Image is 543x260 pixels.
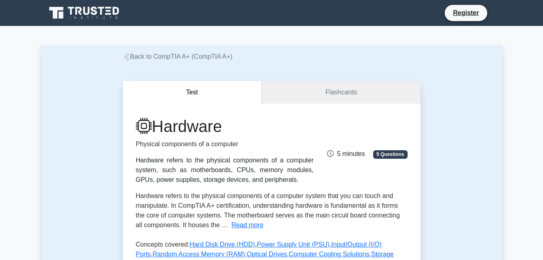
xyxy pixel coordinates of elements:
a: Power Supply Unit (PSU) [257,241,330,248]
span: 5 Questions [373,150,407,158]
a: Optical Drives [247,251,287,258]
a: Hard Disk Drive (HDD) [190,241,255,248]
a: Flashcards [262,81,420,104]
p: Physical components of a computer [136,139,314,149]
span: 5 minutes [327,150,365,157]
a: Random Access Memory (RAM) [152,251,245,258]
a: Register [448,8,484,18]
button: Read more [232,220,264,230]
a: Back to CompTIA A+ (CompTIA A+) [123,53,232,60]
div: Hardware refers to the physical components of a computer system, such as motherboards, CPUs, memo... [136,156,314,185]
h1: Hardware [136,117,314,136]
a: Computer Cooling Solutions [289,251,369,258]
button: Test [123,81,262,104]
span: Hardware refers to the physical components of a computer system that you can touch and manipulate... [136,192,400,228]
